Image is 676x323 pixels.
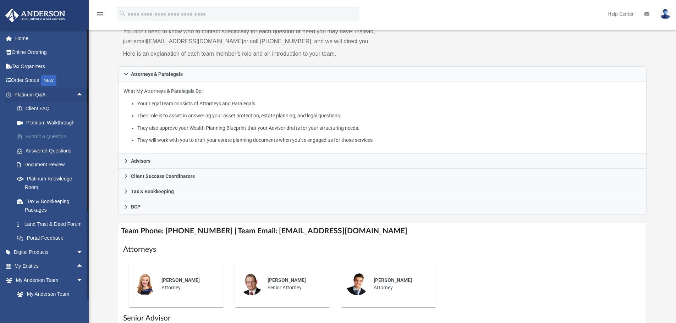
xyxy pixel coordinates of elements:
span: Attorneys & Paralegals [131,72,183,77]
p: Here is an explanation of each team member’s role and an introduction to your team. [123,49,378,59]
div: Attorney [369,272,431,296]
a: Client FAQ [10,102,94,116]
a: Tax & Bookkeeping Packages [10,194,94,217]
a: Document Review [10,158,94,172]
a: My Anderson Team [10,287,87,301]
img: Anderson Advisors Platinum Portal [3,9,67,22]
a: Platinum Q&Aarrow_drop_up [5,88,94,102]
div: Attorneys & Paralegals [118,82,647,154]
a: Client Success Coordinators [118,169,647,184]
a: BCP [118,199,647,215]
h1: Attorneys [123,244,642,255]
a: Online Ordering [5,45,94,60]
a: Attorneys & Paralegals [118,66,647,82]
span: arrow_drop_up [76,88,90,102]
li: They will work with you to draft your estate planning documents when you’ve engaged us for those ... [137,136,641,145]
a: Digital Productsarrow_drop_down [5,245,94,259]
i: search [119,10,126,17]
div: NEW [41,75,56,86]
div: Senior Attorney [263,272,325,296]
a: Advisors [118,154,647,169]
a: Tax & Bookkeeping [118,184,647,199]
img: thumbnail [240,273,263,295]
a: Land Trust & Deed Forum [10,217,94,231]
span: [PERSON_NAME] [374,277,412,283]
img: thumbnail [346,273,369,295]
span: BCP [131,204,141,209]
div: Attorney [156,272,219,296]
span: arrow_drop_down [76,273,90,288]
span: Tax & Bookkeeping [131,189,174,194]
a: Order StatusNEW [5,73,94,88]
a: Platinum Knowledge Room [10,172,94,194]
span: Advisors [131,158,150,163]
i: menu [96,10,104,18]
a: Platinum Walkthrough [10,116,94,130]
li: Your Legal team consists of Attorneys and Paralegals. [137,99,641,108]
p: What My Attorneys & Paralegals Do: [123,87,642,145]
p: You don’t need to know who to contact specifically for each question or need you may have; instea... [123,27,378,46]
a: My Entitiesarrow_drop_up [5,259,94,273]
a: menu [96,13,104,18]
h4: Team Phone: [PHONE_NUMBER] | Team Email: [EMAIL_ADDRESS][DOMAIN_NAME] [118,223,647,239]
a: Home [5,31,94,45]
span: arrow_drop_down [76,245,90,260]
span: arrow_drop_up [76,259,90,274]
span: [PERSON_NAME] [161,277,200,283]
a: Portal Feedback [10,231,94,245]
a: [EMAIL_ADDRESS][DOMAIN_NAME] [147,38,243,44]
li: Their role is to assist in answering your asset protection, estate planning, and legal questions. [137,111,641,120]
span: Client Success Coordinators [131,174,195,179]
img: User Pic [660,9,671,19]
a: Submit a Question [10,130,94,144]
a: My Anderson Teamarrow_drop_down [5,273,90,287]
a: Tax Organizers [5,59,94,73]
img: thumbnail [134,273,156,295]
li: They also approve your Wealth Planning Blueprint that your Advisor drafts for your structuring ne... [137,124,641,133]
span: [PERSON_NAME] [268,277,306,283]
a: Answered Questions [10,144,94,158]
